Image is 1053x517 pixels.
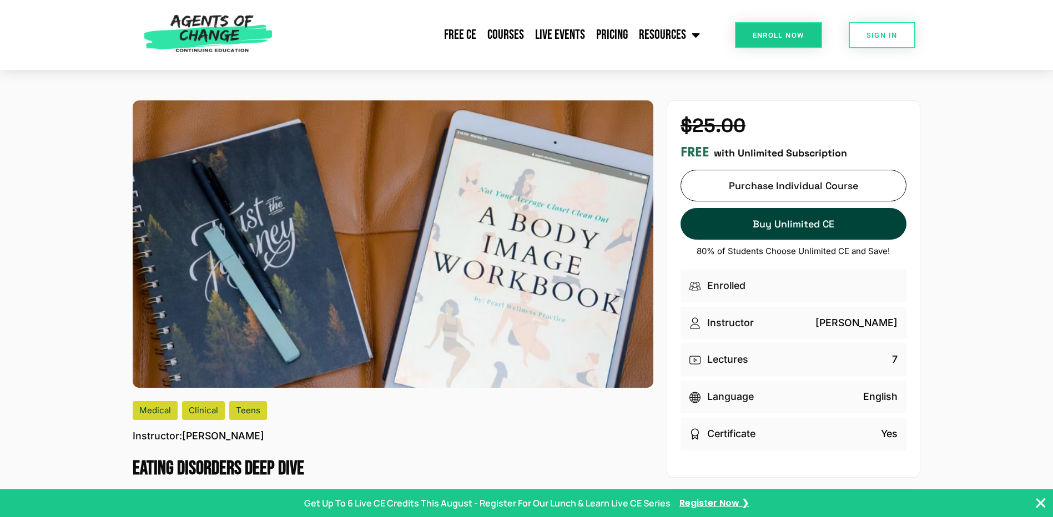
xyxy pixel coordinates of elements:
[881,427,898,442] p: Yes
[591,21,633,49] a: Pricing
[133,429,182,444] span: Instructor:
[633,21,706,49] a: Resources
[681,144,906,160] div: with Unlimited Subscription
[133,457,653,480] h1: Eating Disorders Deep Dive (3 General CE Credit)
[707,389,754,404] p: Language
[681,114,906,138] h4: $25.00
[753,32,804,39] span: Enroll Now
[849,22,915,48] a: SIGN IN
[304,496,671,510] p: Get Up To 6 Live CE Credits This August - Register For Our Lunch & Learn Live CE Series
[707,316,754,331] p: Instructor
[863,389,898,404] p: English
[681,144,709,160] h3: FREE
[229,401,267,420] div: Teens
[729,180,858,191] span: Purchase Individual Course
[815,316,898,331] p: [PERSON_NAME]
[753,218,834,230] span: Buy Unlimited CE
[133,100,653,388] img: Eating Disorders Deep Dive (3 General CE Credit)
[866,32,898,39] span: SIGN IN
[681,170,906,201] a: Purchase Individual Course
[892,352,898,367] p: 7
[681,208,906,240] a: Buy Unlimited CE
[681,246,906,256] p: 80% of Students Choose Unlimited CE and Save!
[679,496,749,510] a: Register Now ❯
[707,352,748,367] p: Lectures
[278,21,706,49] nav: Menu
[482,21,530,49] a: Courses
[735,22,822,48] a: Enroll Now
[133,401,178,420] div: Medical
[530,21,591,49] a: Live Events
[182,401,225,420] div: Clinical
[439,21,482,49] a: Free CE
[707,278,745,293] p: Enrolled
[707,427,755,442] p: Certificate
[133,429,264,444] p: [PERSON_NAME]
[1034,496,1047,510] button: Close Banner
